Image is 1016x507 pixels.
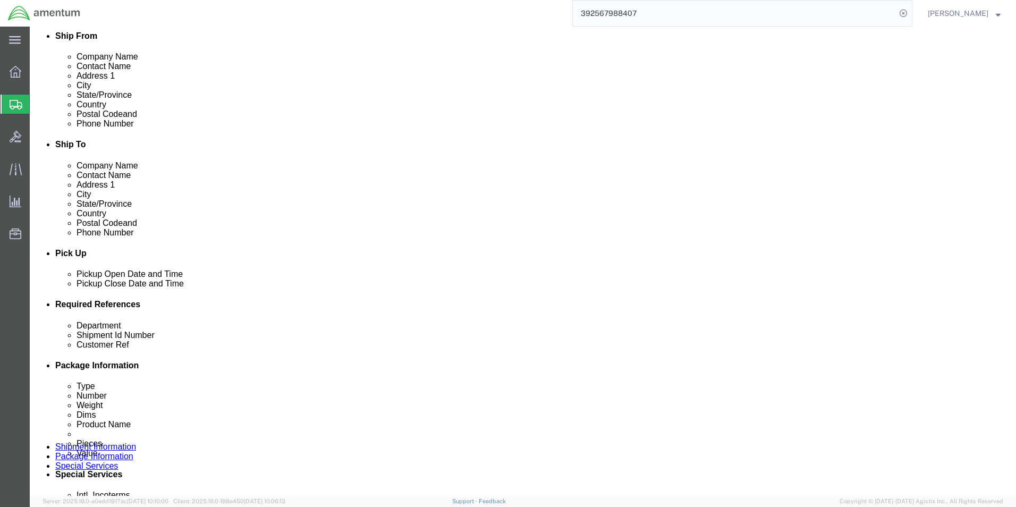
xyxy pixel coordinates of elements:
[173,498,285,504] span: Client: 2025.18.0-198a450
[479,498,506,504] a: Feedback
[452,498,479,504] a: Support
[244,498,285,504] span: [DATE] 10:06:13
[927,7,1001,20] button: [PERSON_NAME]
[127,498,168,504] span: [DATE] 10:10:00
[573,1,896,26] input: Search for shipment number, reference number
[840,497,1003,506] span: Copyright © [DATE]-[DATE] Agistix Inc., All Rights Reserved
[928,7,988,19] span: James Barragan
[43,498,168,504] span: Server: 2025.18.0-a0edd1917ac
[7,5,81,21] img: logo
[30,27,1016,496] iframe: FS Legacy Container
